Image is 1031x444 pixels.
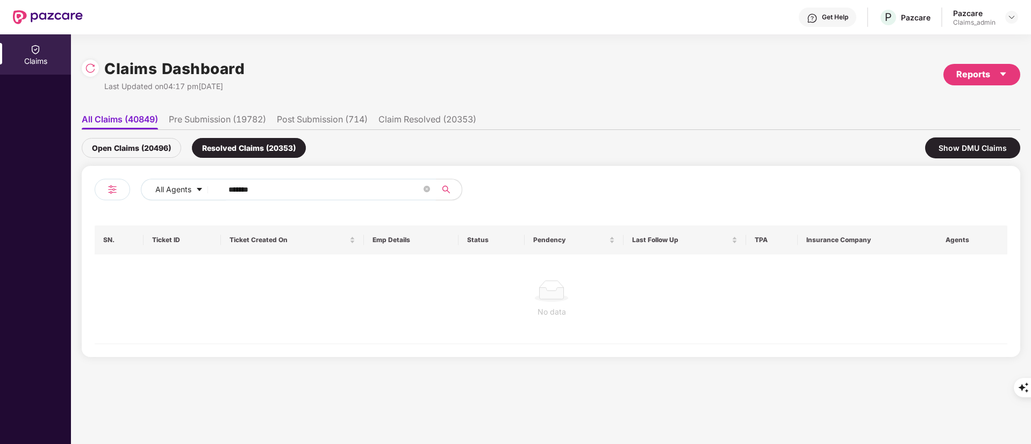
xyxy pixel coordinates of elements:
[221,225,364,254] th: Ticket Created On
[424,186,430,192] span: close-circle
[798,225,938,254] th: Insurance Company
[104,57,245,81] h1: Claims Dashboard
[378,114,476,129] li: Claim Resolved (20353)
[106,183,119,196] img: svg+xml;base64,PHN2ZyB4bWxucz0iaHR0cDovL3d3dy53My5vcmcvMjAwMC9zdmciIHdpZHRoPSIyNCIgaGVpZ2h0PSIyNC...
[104,81,245,92] div: Last Updated on 04:17 pm[DATE]
[435,185,456,194] span: search
[192,138,306,158] div: Resolved Claims (20353)
[822,13,848,21] div: Get Help
[13,10,83,24] img: New Pazcare Logo
[196,186,203,194] span: caret-down
[953,18,996,27] div: Claims_admin
[533,236,607,244] span: Pendency
[30,44,41,55] img: svg+xml;base64,PHN2ZyBpZD0iQ2xhaW0iIHhtbG5zPSJodHRwOi8vd3d3LnczLm9yZy8yMDAwL3N2ZyIgd2lkdGg9IjIwIi...
[807,13,818,24] img: svg+xml;base64,PHN2ZyBpZD0iSGVscC0zMngzMiIgeG1sbnM9Imh0dHA6Ly93d3cudzMub3JnLzIwMDAvc3ZnIiB3aWR0aD...
[632,236,729,244] span: Last Follow Up
[459,225,525,254] th: Status
[144,225,221,254] th: Ticket ID
[103,306,1000,318] div: No data
[525,225,624,254] th: Pendency
[424,185,430,195] span: close-circle
[95,225,144,254] th: SN.
[82,114,158,129] li: All Claims (40849)
[937,225,1007,254] th: Agents
[141,179,226,200] button: All Agentscaret-down
[277,114,368,129] li: Post Submission (714)
[1007,13,1016,21] img: svg+xml;base64,PHN2ZyBpZD0iRHJvcGRvd24tMzJ4MzIiIHhtbG5zPSJodHRwOi8vd3d3LnczLm9yZy8yMDAwL3N2ZyIgd2...
[82,138,181,158] div: Open Claims (20496)
[746,225,798,254] th: TPA
[85,63,96,74] img: svg+xml;base64,PHN2ZyBpZD0iUmVsb2FkLTMyeDMyIiB4bWxucz0iaHR0cDovL3d3dy53My5vcmcvMjAwMC9zdmciIHdpZH...
[624,225,746,254] th: Last Follow Up
[901,12,930,23] div: Pazcare
[956,68,1007,81] div: Reports
[925,137,1020,158] div: Show DMU Claims
[953,8,996,18] div: Pazcare
[885,11,892,24] span: P
[999,70,1007,78] span: caret-down
[155,184,191,195] span: All Agents
[364,225,458,254] th: Emp Details
[169,114,266,129] li: Pre Submission (19782)
[230,236,347,244] span: Ticket Created On
[435,179,462,200] button: search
